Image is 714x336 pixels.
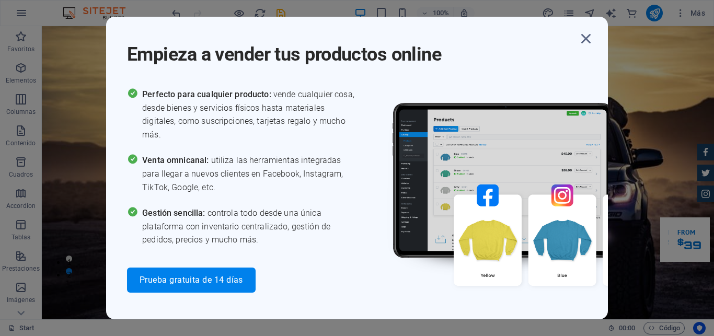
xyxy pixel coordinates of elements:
span: Prueba gratuita de 14 días [140,276,243,284]
span: vende cualquier cosa, desde bienes y servicios físicos hasta materiales digitales, como suscripci... [142,88,357,141]
img: promo_image.png [375,88,689,316]
h1: Empieza a vender tus productos online [127,29,577,67]
span: Perfecto para cualquier producto: [142,89,273,99]
button: 2 [24,242,30,248]
span: controla todo desde una única plataforma con inventario centralizado, gestión de pedidos, precios... [142,206,357,247]
button: Prueba gratuita de 14 días [127,268,256,293]
span: Venta omnicanal: [142,155,211,165]
span: Gestión sencilla: [142,208,208,218]
span: utiliza las herramientas integradas para llegar a nuevos clientes en Facebook, Instagram, TikTok,... [142,154,357,194]
button: 1 [24,229,30,236]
